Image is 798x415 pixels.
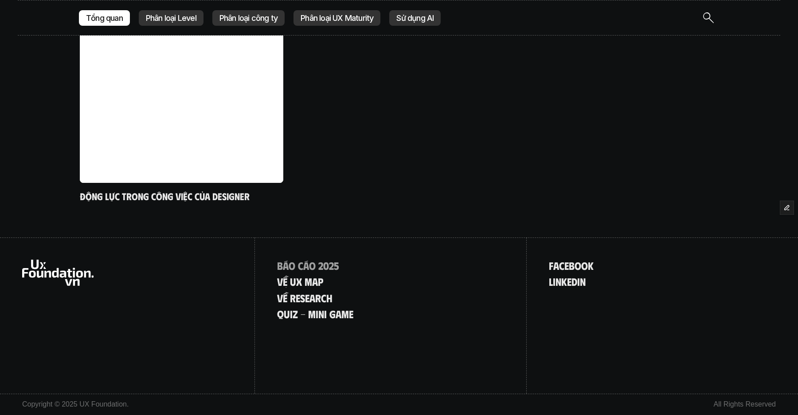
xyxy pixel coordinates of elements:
span: d [571,276,577,287]
span: e [564,260,569,271]
span: b [569,260,575,271]
span: B [277,260,283,271]
span: l [549,276,553,287]
p: Sử dụng AI [396,13,434,22]
span: c [321,292,326,304]
span: m [308,308,316,320]
p: Copyright © 2025 UX Foundation. [22,399,129,410]
span: x [296,276,302,287]
a: Sử dụng AI [389,10,441,26]
span: q [277,308,284,320]
span: n [555,276,561,287]
span: v [277,292,283,304]
p: Phân loại công ty [219,13,278,22]
span: o [309,260,316,271]
span: p [318,276,323,287]
span: á [283,260,289,271]
span: 5 [334,260,339,271]
span: á [303,260,309,271]
a: Phân loại Level [139,10,203,26]
a: vềresearch [277,292,332,304]
span: o [575,260,581,271]
p: Phân loại Level [146,13,196,22]
span: 2 [318,260,323,271]
span: e [567,276,571,287]
span: e [349,308,353,320]
span: a [309,292,315,304]
span: ề [283,292,287,304]
span: 2 [329,260,334,271]
span: n [580,276,586,287]
a: Phân loại công ty [212,10,285,26]
a: linkedin [549,276,586,287]
span: o [581,260,588,271]
span: e [305,292,309,304]
span: ề [283,276,287,287]
span: c [298,260,303,271]
span: s [300,292,305,304]
a: facebook [549,260,594,271]
a: Báocáo2025 [277,260,339,271]
p: Phân loại UX Maturity [301,13,373,22]
span: i [553,276,555,287]
button: Edit Framer Content [780,201,794,214]
a: quiz-minigame [277,308,353,320]
span: i [290,308,293,320]
span: k [561,276,567,287]
span: V [277,276,283,287]
span: o [289,260,295,271]
span: - [301,308,305,320]
span: h [326,292,332,304]
p: Tổng quan [86,13,123,22]
span: c [559,260,564,271]
span: u [290,276,296,287]
span: u [284,308,290,320]
span: i [324,308,327,320]
span: g [329,308,336,320]
h5: Động lực trong công việc của designer [80,190,283,202]
span: i [577,276,580,287]
span: n [318,308,324,320]
a: Phân loại UX Maturity [293,10,380,26]
a: Vềuxmap [277,276,323,287]
button: Search Icon [700,9,717,27]
span: i [316,308,318,320]
span: z [293,308,298,320]
span: a [312,276,318,287]
span: r [290,292,296,304]
p: All Rights Reserved [714,399,776,410]
span: m [341,308,349,320]
span: 0 [323,260,329,271]
span: a [553,260,559,271]
span: r [315,292,321,304]
span: e [296,292,300,304]
span: f [549,260,553,271]
img: icon entry point for Site Search [703,12,714,23]
span: m [305,276,312,287]
span: k [588,260,594,271]
a: Tổng quan [79,10,130,26]
span: a [336,308,341,320]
